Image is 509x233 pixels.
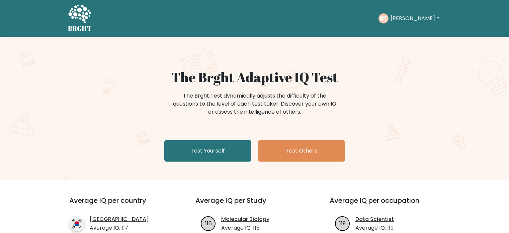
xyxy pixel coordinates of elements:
a: Data Scientist [355,215,394,223]
text: 119 [339,219,346,227]
button: [PERSON_NAME] [389,14,441,23]
a: BRGHT [68,3,92,34]
p: Average IQ: 117 [90,224,149,232]
p: Average IQ: 116 [221,224,269,232]
h3: Average IQ per occupation [330,196,448,213]
div: The Brght Test dynamically adjusts the difficulty of the questions to the level of each test take... [171,92,338,116]
a: Test Others [258,140,345,162]
h3: Average IQ per country [69,196,171,213]
h3: Average IQ per Study [195,196,314,213]
a: Test Yourself [164,140,251,162]
a: Molecular Biology [221,215,269,223]
p: Average IQ: 119 [355,224,394,232]
text: 116 [205,219,212,227]
h1: The Brght Adaptive IQ Test [91,69,418,85]
a: [GEOGRAPHIC_DATA] [90,215,149,223]
img: country [69,216,84,231]
h5: BRGHT [68,24,92,33]
text: RT [379,14,388,22]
